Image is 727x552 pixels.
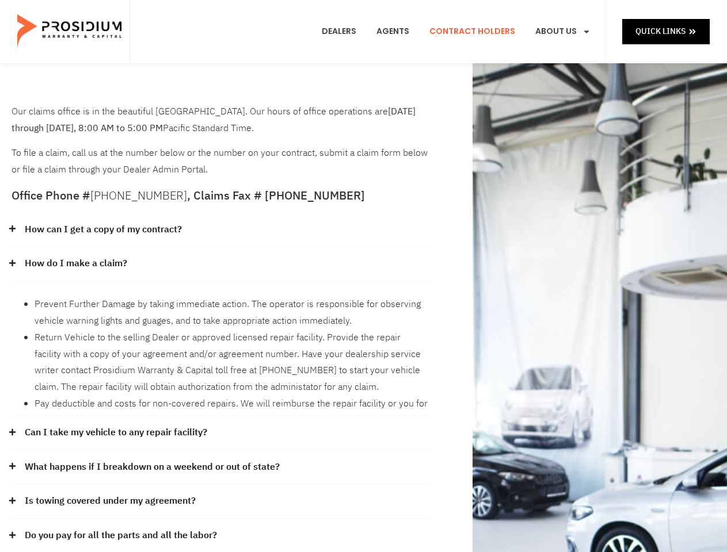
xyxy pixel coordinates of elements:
nav: Menu [313,10,599,53]
a: Contract Holders [421,10,524,53]
a: About Us [527,10,599,53]
div: How can I get a copy of my contract? [12,213,429,247]
div: What happens if I breakdown on a weekend or out of state? [12,450,429,485]
a: Agents [368,10,418,53]
a: Quick Links [622,19,710,44]
a: What happens if I breakdown on a weekend or out of state? [25,459,280,476]
li: Return Vehicle to the selling Dealer or approved licensed repair facility. Provide the repair fac... [35,329,429,396]
div: How do I make a claim? [12,281,429,416]
a: Dealers [313,10,365,53]
a: Can I take my vehicle to any repair facility? [25,424,207,441]
h5: Office Phone # , Claims Fax # [PHONE_NUMBER] [12,190,429,201]
a: Do you pay for all the parts and all the labor? [25,527,217,544]
b: [DATE] through [DATE], 8:00 AM to 5:00 PM [12,105,416,135]
div: Can I take my vehicle to any repair facility? [12,416,429,450]
p: Our claims office is in the beautiful [GEOGRAPHIC_DATA]. Our hours of office operations are Pacif... [12,103,429,137]
span: Quick Links [635,24,686,39]
div: Is towing covered under my agreement? [12,484,429,519]
div: To file a claim, call us at the number below or the number on your contract, submit a claim form ... [12,103,429,178]
div: How do I make a claim? [12,247,429,281]
li: Pay deductible and costs for non-covered repairs. We will reimburse the repair facility or you fo... [35,396,429,445]
a: How can I get a copy of my contract? [25,221,182,238]
a: Is towing covered under my agreement? [25,493,196,509]
a: How do I make a claim? [25,255,127,272]
li: Prevent Further Damage by taking immediate action. The operator is responsible for observing vehi... [35,296,429,329]
a: [PHONE_NUMBER] [90,187,187,204]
